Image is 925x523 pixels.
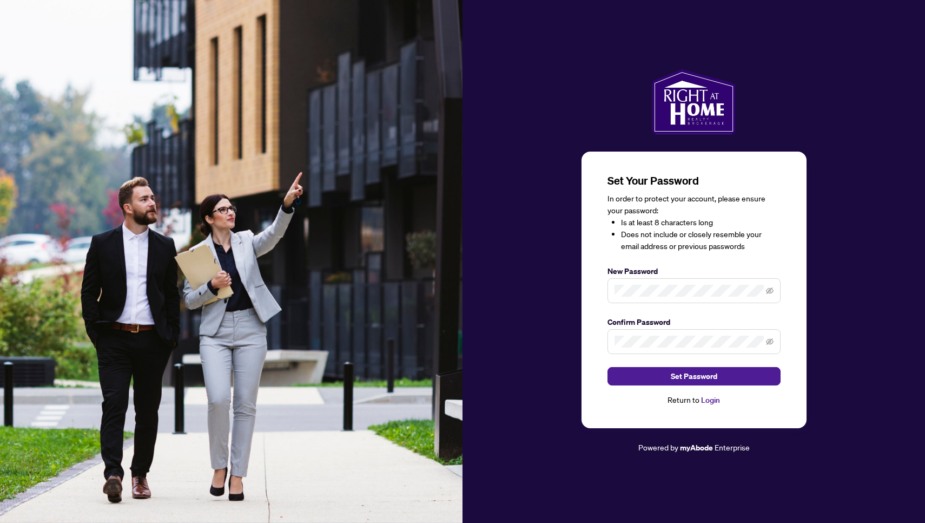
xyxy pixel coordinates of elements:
[607,193,781,252] div: In order to protect your account, please ensure your password:
[766,287,774,295] span: eye-invisible
[715,442,750,452] span: Enterprise
[607,265,781,277] label: New Password
[671,368,717,385] span: Set Password
[607,367,781,385] button: Set Password
[621,217,781,228] li: Is at least 8 characters long
[680,442,713,454] a: myAbode
[621,228,781,252] li: Does not include or closely resemble your email address or previous passwords
[607,394,781,407] div: Return to
[701,395,720,405] a: Login
[766,338,774,345] span: eye-invisible
[652,69,736,134] img: ma-logo
[607,316,781,328] label: Confirm Password
[607,173,781,188] h3: Set Your Password
[638,442,678,452] span: Powered by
